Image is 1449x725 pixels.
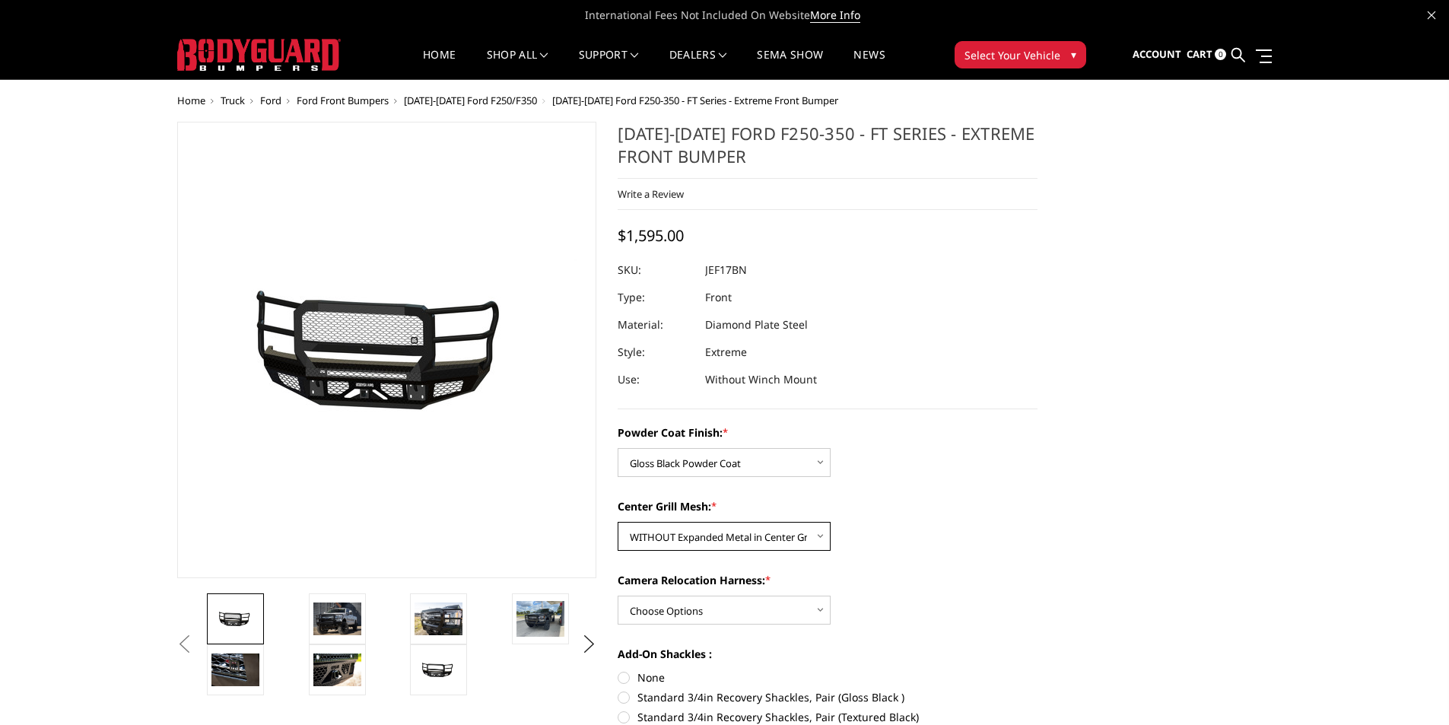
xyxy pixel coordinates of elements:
a: Dealers [669,49,727,79]
dt: Use: [618,366,694,393]
a: shop all [487,49,548,79]
dt: Material: [618,311,694,339]
a: More Info [810,8,860,23]
a: Cart 0 [1187,34,1226,75]
span: $1,595.00 [618,225,684,246]
a: Ford Front Bumpers [297,94,389,107]
dt: Type: [618,284,694,311]
dt: Style: [618,339,694,366]
a: Account [1133,34,1181,75]
img: 2017-2022 Ford F250-350 - FT Series - Extreme Front Bumper [211,608,259,631]
iframe: Chat Widget [1373,652,1449,725]
button: Next [577,633,600,656]
a: Truck [221,94,245,107]
span: [DATE]-[DATE] Ford F250-350 - FT Series - Extreme Front Bumper [552,94,838,107]
dd: JEF17BN [705,256,747,284]
label: Standard 3/4in Recovery Shackles, Pair (Gloss Black ) [618,689,1037,705]
img: 2017-2022 Ford F250-350 - FT Series - Extreme Front Bumper [313,653,361,685]
span: ▾ [1071,46,1076,62]
a: 2017-2022 Ford F250-350 - FT Series - Extreme Front Bumper [177,122,597,578]
dt: SKU: [618,256,694,284]
button: Select Your Vehicle [955,41,1086,68]
img: 2017-2022 Ford F250-350 - FT Series - Extreme Front Bumper [211,653,259,685]
span: Select Your Vehicle [964,47,1060,63]
label: Camera Relocation Harness: [618,572,1037,588]
img: 2017-2022 Ford F250-350 - FT Series - Extreme Front Bumper [516,601,564,637]
label: Add-On Shackles : [618,646,1037,662]
a: Support [579,49,639,79]
dd: Extreme [705,339,747,366]
span: 0 [1215,49,1226,60]
a: Ford [260,94,281,107]
a: Home [177,94,205,107]
a: [DATE]-[DATE] Ford F250/F350 [404,94,537,107]
dd: Without Winch Mount [705,366,817,393]
img: BODYGUARD BUMPERS [177,39,341,71]
label: Powder Coat Finish: [618,425,1037,440]
span: Account [1133,47,1181,61]
label: Standard 3/4in Recovery Shackles, Pair (Textured Black) [618,709,1037,725]
span: Cart [1187,47,1212,61]
h1: [DATE]-[DATE] Ford F250-350 - FT Series - Extreme Front Bumper [618,122,1037,179]
a: Home [423,49,456,79]
a: Write a Review [618,187,684,201]
img: 2017-2022 Ford F250-350 - FT Series - Extreme Front Bumper [415,659,462,682]
label: Center Grill Mesh: [618,498,1037,514]
dd: Front [705,284,732,311]
button: Previous [173,633,196,656]
a: SEMA Show [757,49,823,79]
a: News [853,49,885,79]
img: 2017-2022 Ford F250-350 - FT Series - Extreme Front Bumper [313,603,361,634]
dd: Diamond Plate Steel [705,311,808,339]
label: None [618,669,1037,685]
img: 2017-2022 Ford F250-350 - FT Series - Extreme Front Bumper [415,603,462,634]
